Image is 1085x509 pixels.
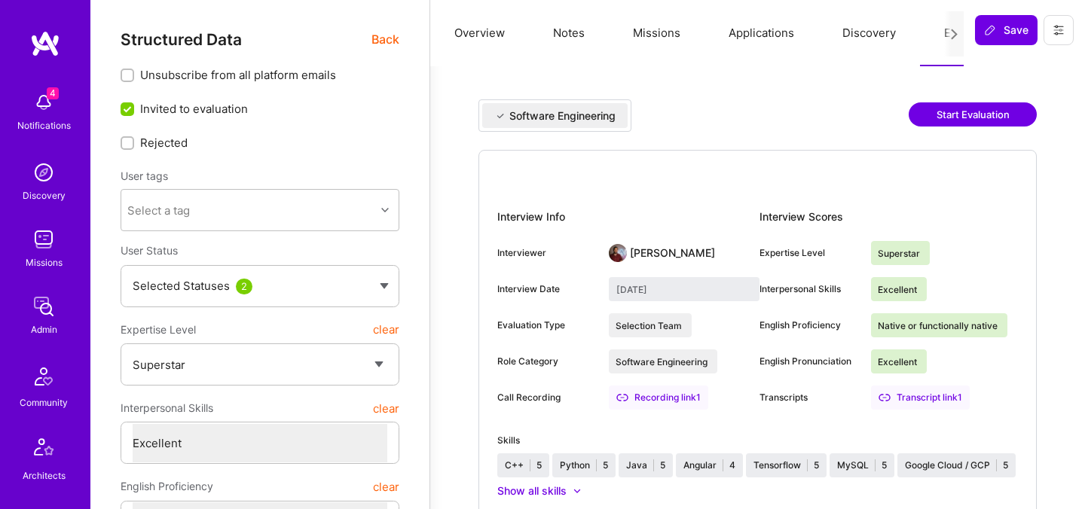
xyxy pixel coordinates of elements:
div: [PERSON_NAME] [630,245,715,261]
div: Python [560,459,590,472]
div: Show all skills [497,483,567,498]
i: icon Next [949,29,960,40]
a: Recording link1 [609,386,708,410]
a: Transcript link1 [871,386,970,410]
div: 2 [236,279,252,294]
div: 5 [814,459,819,472]
div: Transcripts [759,391,859,404]
span: Rejected [140,135,188,151]
div: Software Engineering [509,108,616,123]
span: 4 [47,87,59,99]
img: teamwork [29,224,59,254]
div: Community [20,395,68,410]
div: Tensorflow [753,459,801,472]
span: Interpersonal Skills [121,395,213,422]
span: Back [371,30,399,49]
div: Interview Scores [759,205,1018,229]
span: Unsubscribe from all platform emails [140,67,336,83]
div: Call Recording [497,391,597,404]
button: Start Evaluation [909,102,1037,126]
div: 4 [729,459,735,472]
div: Expertise Level [759,246,859,260]
span: Invited to evaluation [140,101,248,117]
button: Save [975,15,1038,45]
img: caret [380,283,389,289]
div: Missions [26,254,63,270]
button: clear [373,473,399,500]
div: Google Cloud / GCP [905,459,990,472]
div: Role Category [497,355,597,368]
img: admin teamwork [29,291,59,322]
div: Interviewer [497,246,597,260]
div: C++ [505,459,524,472]
button: clear [373,316,399,343]
div: Evaluation Type [497,319,597,332]
div: Interview Info [497,205,759,229]
img: bell [29,87,59,117]
div: 5 [603,459,608,472]
div: Java [626,459,647,472]
label: User tags [121,169,168,183]
div: 5 [660,459,665,472]
div: Discovery [23,187,66,203]
div: Admin [31,322,57,337]
div: Interpersonal Skills [759,282,859,296]
img: User Avatar [609,244,627,262]
img: discovery [29,157,59,187]
span: User Status [121,244,178,257]
div: Skills [497,434,1018,447]
button: clear [373,395,399,422]
div: Transcript link 1 [871,386,970,410]
div: Architects [23,468,66,483]
div: 5 [1003,459,1008,472]
span: Expertise Level [121,316,196,343]
span: Structured Data [121,30,242,49]
div: 5 [882,459,887,472]
div: Interview Date [497,282,597,296]
span: English Proficiency [121,473,213,500]
div: Select a tag [127,203,190,218]
img: logo [30,30,60,57]
div: Angular [683,459,717,472]
span: Selected Statuses [133,279,230,293]
div: 5 [536,459,542,472]
span: Save [984,23,1028,38]
div: Recording link 1 [609,386,708,410]
img: Architects [26,431,62,468]
div: MySQL [837,459,869,472]
div: English Proficiency [759,319,859,332]
i: icon Chevron [381,206,389,214]
img: Community [26,358,62,395]
div: Notifications [17,117,71,133]
div: English Pronunciation [759,355,859,368]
